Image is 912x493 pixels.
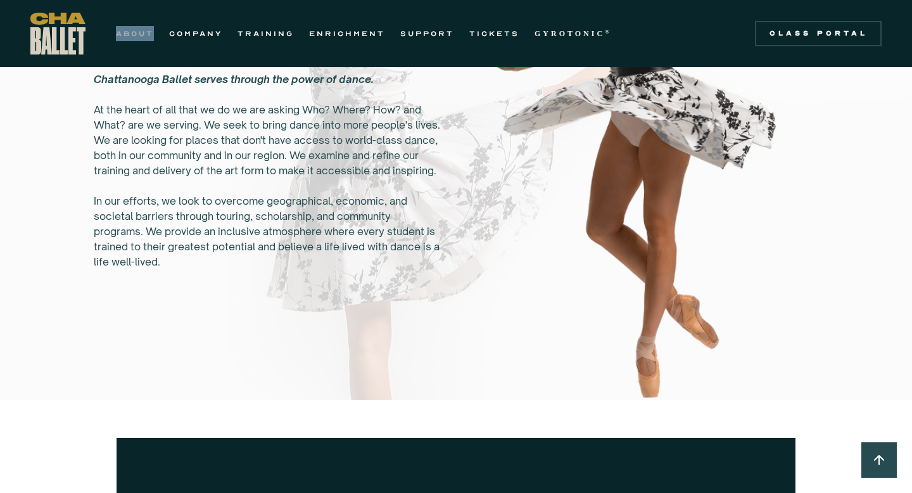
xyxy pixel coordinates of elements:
div: ‍ At the heart of all that we do we are asking Who? Where? How? and What? are we serving. We seek... [94,72,441,269]
a: Class Portal [755,21,882,46]
em: Chattanooga Ballet serves through the power of dance. [94,73,374,86]
sup: ® [605,29,612,35]
a: GYROTONIC® [535,26,612,41]
strong: GYROTONIC [535,29,605,38]
a: ENRICHMENT [309,26,385,41]
div: Class Portal [763,29,874,39]
a: TICKETS [469,26,519,41]
a: home [30,13,85,54]
a: ABOUT [116,26,154,41]
a: COMPANY [169,26,222,41]
a: SUPPORT [400,26,454,41]
a: TRAINING [237,26,294,41]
